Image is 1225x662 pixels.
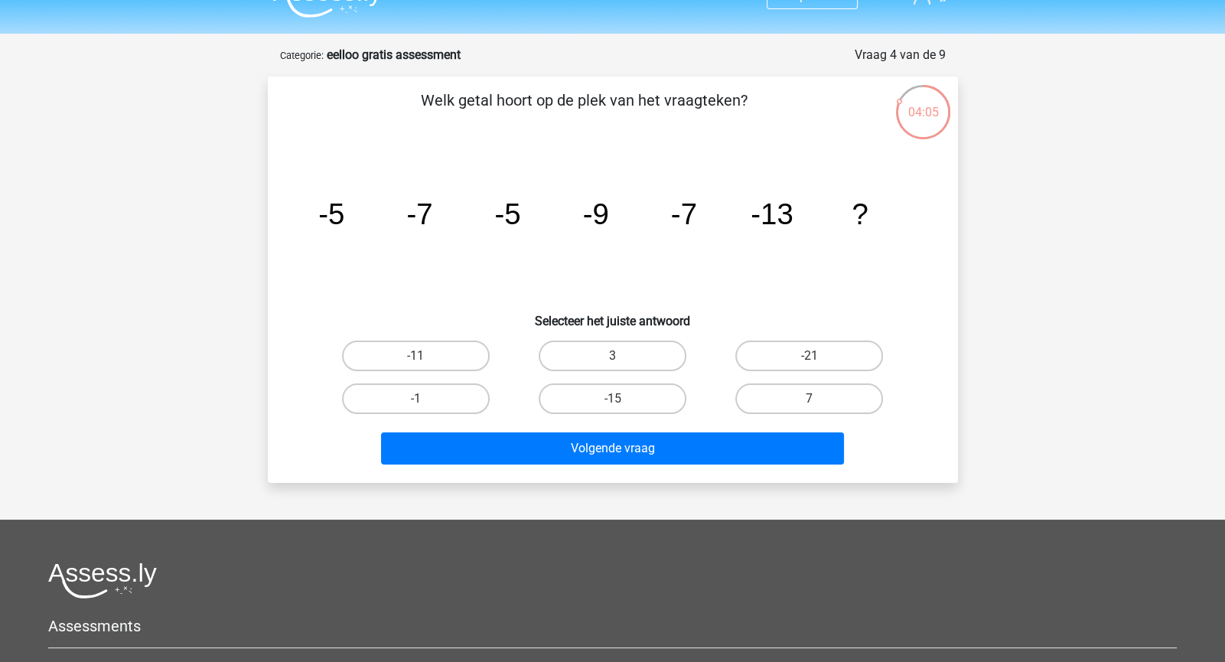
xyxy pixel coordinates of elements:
[292,89,876,135] p: Welk getal hoort op de plek van het vraagteken?
[342,341,490,371] label: -11
[318,197,344,230] tspan: -5
[342,383,490,414] label: -1
[327,47,461,62] strong: eelloo gratis assessment
[494,197,520,230] tspan: -5
[48,563,157,598] img: Assessly logo
[280,50,324,61] small: Categorie:
[406,197,432,230] tspan: -7
[292,302,933,328] h6: Selecteer het juiste antwoord
[751,197,793,230] tspan: -13
[852,197,868,230] tspan: ?
[735,341,883,371] label: -21
[539,383,686,414] label: -15
[894,83,952,122] div: 04:05
[670,197,696,230] tspan: -7
[48,617,1177,635] h5: Assessments
[381,432,844,465] button: Volgende vraag
[735,383,883,414] label: 7
[582,197,608,230] tspan: -9
[539,341,686,371] label: 3
[855,46,946,64] div: Vraag 4 van de 9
